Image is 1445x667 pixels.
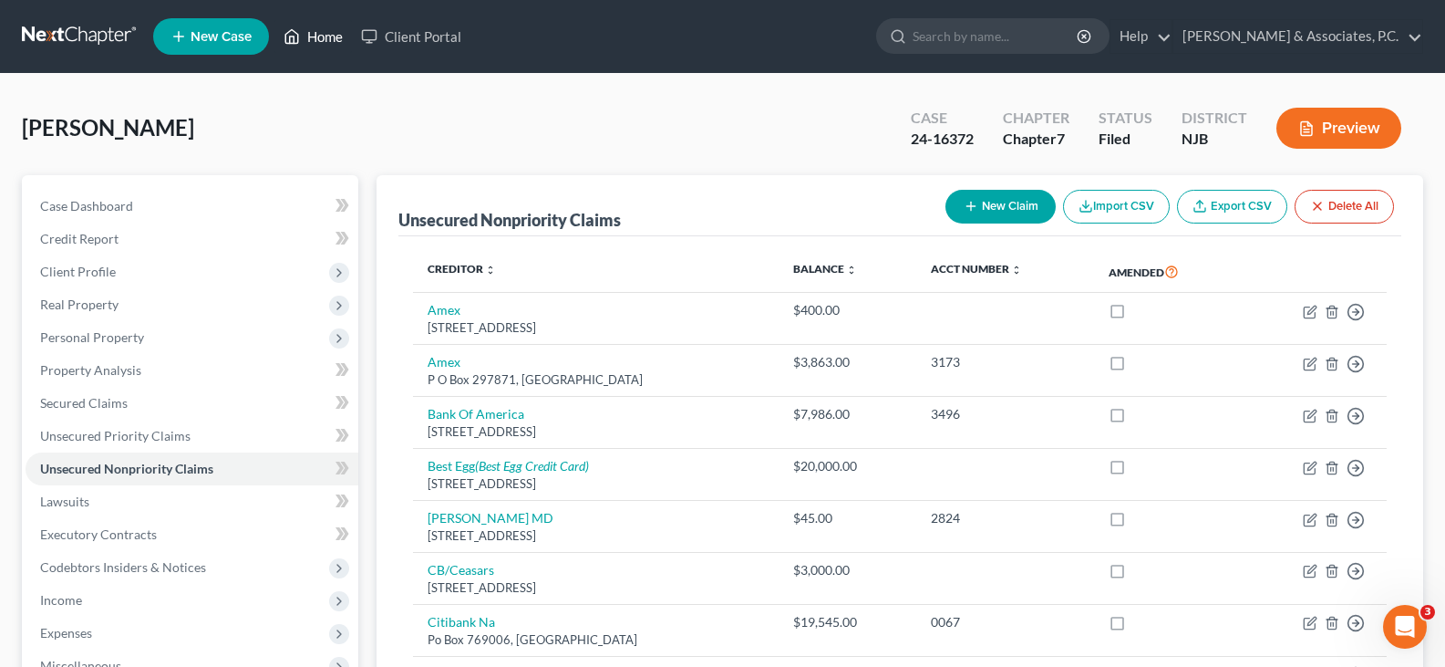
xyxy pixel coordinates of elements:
[40,526,157,542] span: Executory Contracts
[40,198,133,214] span: Case Dashboard
[1177,190,1287,224] a: Export CSV
[485,265,496,276] i: unfold_more
[26,190,358,223] a: Case Dashboard
[26,420,358,453] a: Unsecured Priority Claims
[428,510,553,526] a: [PERSON_NAME] MD
[793,262,857,276] a: Balance unfold_more
[274,20,352,53] a: Home
[40,625,92,641] span: Expenses
[40,494,89,509] span: Lawsuits
[793,301,902,319] div: $400.00
[26,453,358,485] a: Unsecured Nonpriority Claims
[1099,108,1152,129] div: Status
[428,579,764,597] div: [STREET_ADDRESS]
[26,485,358,518] a: Lawsuits
[1094,251,1241,293] th: Amended
[26,387,358,420] a: Secured Claims
[911,108,974,129] div: Case
[1063,190,1170,224] button: Import CSV
[428,319,764,337] div: [STREET_ADDRESS]
[1003,129,1069,150] div: Chapter
[26,354,358,387] a: Property Analysis
[913,19,1079,53] input: Search by name...
[793,509,902,527] div: $45.00
[931,262,1022,276] a: Acct Number unfold_more
[40,329,144,345] span: Personal Property
[945,190,1056,224] button: New Claim
[911,129,974,150] div: 24-16372
[40,428,191,443] span: Unsecured Priority Claims
[428,614,495,630] a: Citibank Na
[1011,265,1022,276] i: unfold_more
[1110,20,1171,53] a: Help
[40,362,141,378] span: Property Analysis
[428,406,524,422] a: Bank Of America
[428,631,764,649] div: Po Box 769006, [GEOGRAPHIC_DATA]
[428,527,764,545] div: [STREET_ADDRESS]
[1099,129,1152,150] div: Filed
[26,518,358,551] a: Executory Contracts
[40,297,119,312] span: Real Property
[1182,108,1247,129] div: District
[931,509,1079,527] div: 2824
[931,353,1079,371] div: 3173
[40,231,119,246] span: Credit Report
[428,302,460,318] a: Amex
[793,613,902,631] div: $19,545.00
[1295,190,1394,224] button: Delete All
[1003,108,1069,129] div: Chapter
[1057,130,1065,147] span: 7
[428,262,496,276] a: Creditor unfold_more
[191,30,252,44] span: New Case
[793,353,902,371] div: $3,863.00
[428,562,494,578] a: CB/Ceasars
[428,371,764,389] div: P O Box 297871, [GEOGRAPHIC_DATA]
[40,461,213,476] span: Unsecured Nonpriority Claims
[26,223,358,255] a: Credit Report
[846,265,857,276] i: unfold_more
[40,264,116,279] span: Client Profile
[931,405,1079,423] div: 3496
[793,561,902,579] div: $3,000.00
[1173,20,1422,53] a: [PERSON_NAME] & Associates, P.C.
[40,559,206,575] span: Codebtors Insiders & Notices
[1383,605,1427,649] iframe: Intercom live chat
[40,395,128,411] span: Secured Claims
[931,613,1079,631] div: 0067
[428,354,460,370] a: Amex
[22,114,194,141] span: [PERSON_NAME]
[40,592,82,608] span: Income
[1276,108,1401,149] button: Preview
[1420,605,1435,620] span: 3
[428,423,764,441] div: [STREET_ADDRESS]
[475,458,589,474] i: (Best Egg Credit Card)
[428,475,764,493] div: [STREET_ADDRESS]
[352,20,470,53] a: Client Portal
[793,457,902,475] div: $20,000.00
[428,458,589,474] a: Best Egg(Best Egg Credit Card)
[398,209,621,231] div: Unsecured Nonpriority Claims
[793,405,902,423] div: $7,986.00
[1182,129,1247,150] div: NJB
